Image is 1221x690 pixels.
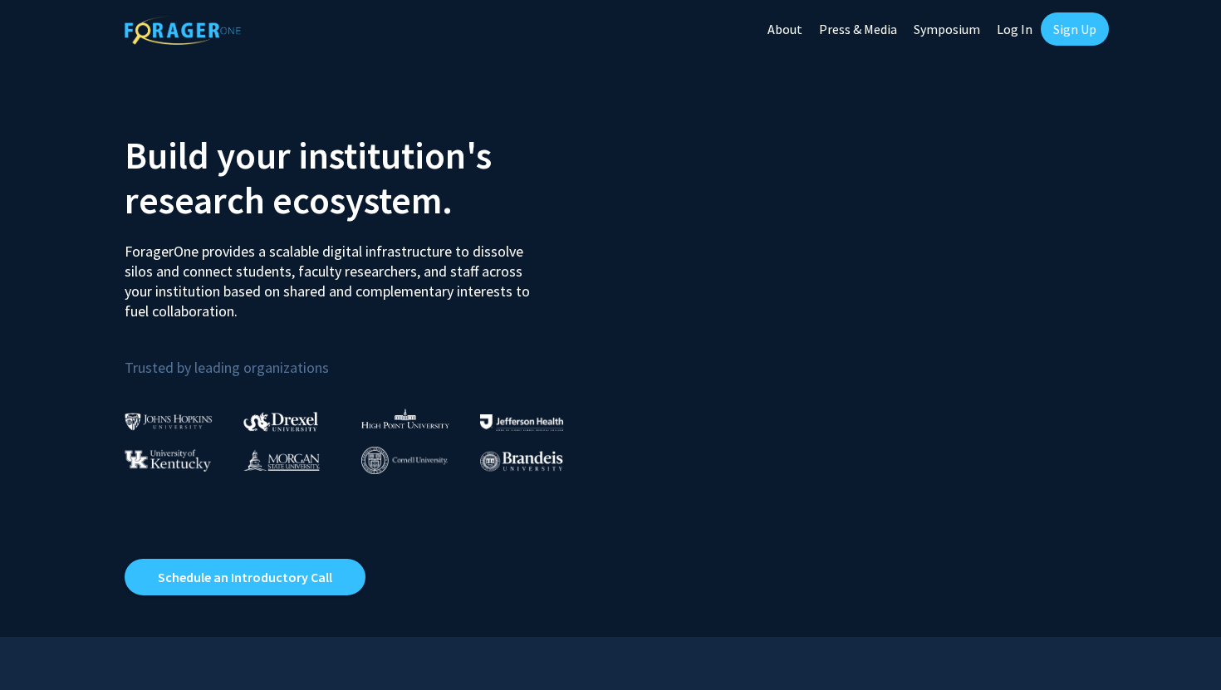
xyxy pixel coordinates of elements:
img: Drexel University [243,412,318,431]
img: High Point University [361,409,449,428]
a: Opens in a new tab [125,559,365,595]
img: Brandeis University [480,451,563,472]
p: ForagerOne provides a scalable digital infrastructure to dissolve silos and connect students, fac... [125,229,542,321]
p: Trusted by leading organizations [125,335,598,380]
h2: Build your institution's research ecosystem. [125,133,598,223]
a: Sign Up [1041,12,1109,46]
img: University of Kentucky [125,449,211,472]
img: Morgan State University [243,449,320,471]
img: Thomas Jefferson University [480,414,563,430]
img: ForagerOne Logo [125,16,241,45]
img: Johns Hopkins University [125,413,213,430]
img: Cornell University [361,447,448,474]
